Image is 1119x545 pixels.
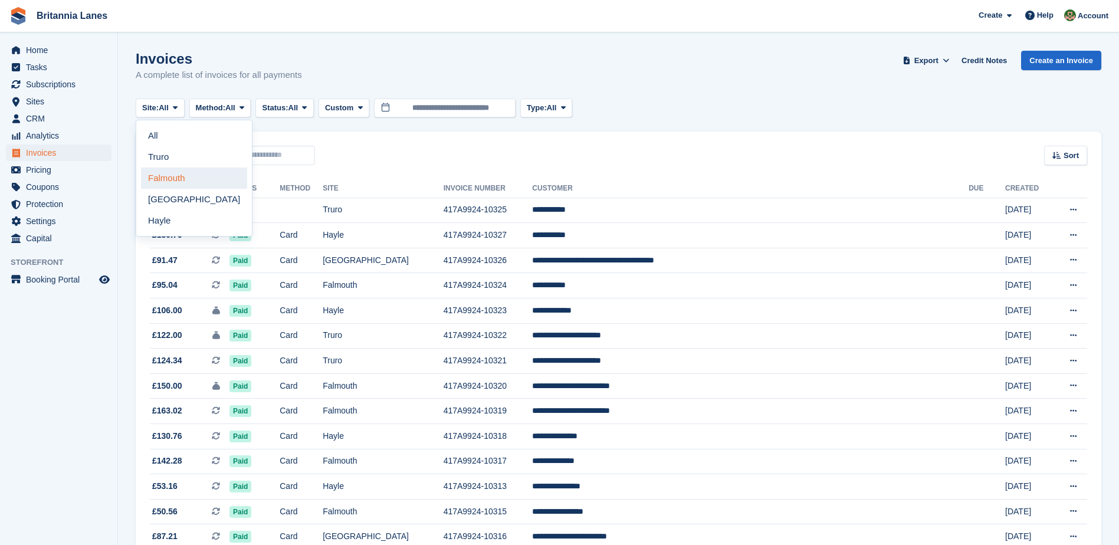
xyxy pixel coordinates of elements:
[229,405,251,417] span: Paid
[280,179,323,198] th: Method
[323,179,443,198] th: Site
[229,531,251,543] span: Paid
[444,323,533,349] td: 417A9924-10322
[196,102,226,114] span: Method:
[280,223,323,248] td: Card
[26,162,97,178] span: Pricing
[444,298,533,324] td: 417A9924-10323
[280,424,323,449] td: Card
[444,273,533,298] td: 417A9924-10324
[280,499,323,524] td: Card
[141,146,247,168] a: Truro
[152,304,182,317] span: £106.00
[1005,349,1052,374] td: [DATE]
[11,257,117,268] span: Storefront
[444,474,533,500] td: 417A9924-10313
[280,248,323,273] td: Card
[323,449,443,474] td: Falmouth
[229,481,251,493] span: Paid
[444,399,533,424] td: 417A9924-10319
[26,110,97,127] span: CRM
[229,280,251,291] span: Paid
[323,198,443,223] td: Truro
[914,55,938,67] span: Export
[141,189,247,210] a: [GEOGRAPHIC_DATA]
[1037,9,1054,21] span: Help
[527,102,547,114] span: Type:
[6,127,111,144] a: menu
[532,179,969,198] th: Customer
[323,499,443,524] td: Falmouth
[97,272,111,287] a: Preview store
[6,59,111,75] a: menu
[142,102,159,114] span: Site:
[225,102,235,114] span: All
[1005,474,1052,500] td: [DATE]
[1005,248,1052,273] td: [DATE]
[152,430,182,442] span: £130.76
[152,279,178,291] span: £95.04
[26,76,97,93] span: Subscriptions
[1064,150,1079,162] span: Sort
[1005,449,1052,474] td: [DATE]
[323,373,443,399] td: Falmouth
[444,179,533,198] th: Invoice Number
[1021,51,1101,70] a: Create an Invoice
[6,76,111,93] a: menu
[979,9,1002,21] span: Create
[280,349,323,374] td: Card
[319,99,369,118] button: Custom
[141,168,247,189] a: Falmouth
[229,255,251,267] span: Paid
[9,7,27,25] img: stora-icon-8386f47178a22dfd0bd8f6a31ec36ba5ce8667c1dd55bd0f319d3a0aa187defe.svg
[255,99,313,118] button: Status: All
[152,480,178,493] span: £53.16
[6,196,111,212] a: menu
[1005,198,1052,223] td: [DATE]
[1005,373,1052,399] td: [DATE]
[323,349,443,374] td: Truro
[1005,323,1052,349] td: [DATE]
[152,405,182,417] span: £163.02
[323,424,443,449] td: Hayle
[1005,424,1052,449] td: [DATE]
[1005,179,1052,198] th: Created
[152,329,182,342] span: £122.00
[6,230,111,247] a: menu
[969,179,1005,198] th: Due
[323,474,443,500] td: Hayle
[152,455,182,467] span: £142.28
[444,424,533,449] td: 417A9924-10318
[229,506,251,518] span: Paid
[323,399,443,424] td: Falmouth
[280,323,323,349] td: Card
[6,271,111,288] a: menu
[6,179,111,195] a: menu
[1064,9,1076,21] img: Sam Wooldridge
[444,248,533,273] td: 417A9924-10326
[1005,298,1052,324] td: [DATE]
[280,399,323,424] td: Card
[229,179,280,198] th: Status
[262,102,288,114] span: Status:
[136,68,302,82] p: A complete list of invoices for all payments
[229,330,251,342] span: Paid
[152,254,178,267] span: £91.47
[444,349,533,374] td: 417A9924-10321
[444,499,533,524] td: 417A9924-10315
[141,210,247,231] a: Hayle
[6,42,111,58] a: menu
[325,102,353,114] span: Custom
[229,431,251,442] span: Paid
[520,99,572,118] button: Type: All
[280,474,323,500] td: Card
[152,354,182,367] span: £124.34
[229,455,251,467] span: Paid
[1005,499,1052,524] td: [DATE]
[136,99,185,118] button: Site: All
[288,102,298,114] span: All
[444,449,533,474] td: 417A9924-10317
[26,196,97,212] span: Protection
[136,51,302,67] h1: Invoices
[280,373,323,399] td: Card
